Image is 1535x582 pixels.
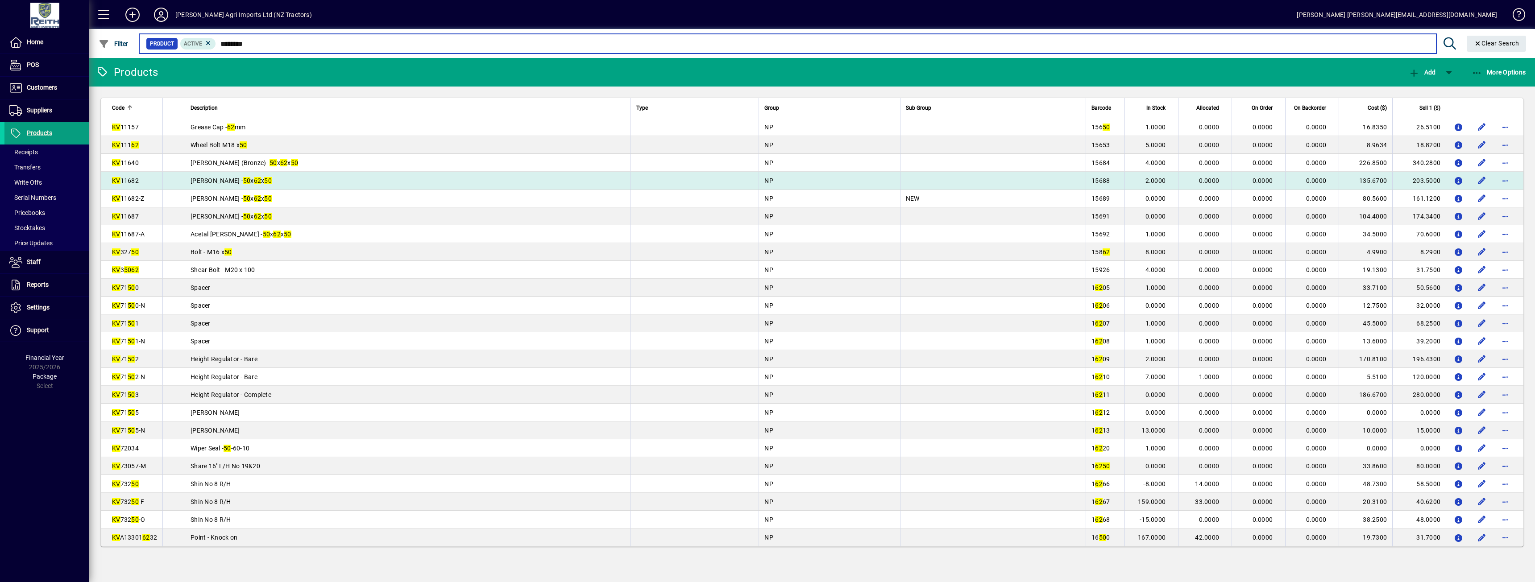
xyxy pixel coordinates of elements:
span: 11682-Z [112,195,144,202]
em: 50 [128,355,135,363]
div: Products [96,65,158,79]
button: Edit [1475,191,1489,206]
span: NP [764,141,773,149]
td: 33.7100 [1339,279,1392,297]
button: Profile [147,7,175,23]
span: Sell 1 ($) [1419,103,1440,113]
em: 62 [131,141,139,149]
button: Edit [1475,334,1489,348]
span: 11157 [112,124,139,131]
button: More options [1498,459,1512,473]
em: KV [112,213,120,220]
button: More options [1498,263,1512,277]
span: Receipts [9,149,38,156]
span: Pricebooks [9,209,45,216]
td: 18.8200 [1392,136,1446,154]
span: 158 [1091,248,1110,256]
em: 50 [270,159,277,166]
span: Price Updates [9,239,53,247]
button: Edit [1475,173,1489,188]
span: 15653 [1091,141,1110,149]
em: 50 [291,159,299,166]
span: 0.0000 [1253,266,1273,273]
span: Allocated [1196,103,1219,113]
span: Sub Group [906,103,931,113]
span: 0.0000 [1199,231,1220,238]
a: Serial Numbers [4,190,89,205]
button: More options [1498,245,1512,259]
span: Filter [99,40,129,47]
button: Edit [1475,298,1489,313]
span: Transfers [9,164,41,171]
span: Type [636,103,648,113]
span: 0.0000 [1199,177,1220,184]
em: 62 [1095,284,1103,291]
em: 62 [273,231,281,238]
td: 104.4000 [1339,207,1392,225]
span: 0.0000 [1306,141,1327,149]
span: 11682 [112,177,139,184]
div: [PERSON_NAME] Agri-Imports Ltd (NZ Tractors) [175,8,312,22]
em: KV [112,124,120,131]
span: 0.0000 [1306,195,1327,202]
a: Stocktakes [4,220,89,235]
button: Edit [1475,495,1489,509]
em: 62 [1095,302,1103,309]
td: 80.5600 [1339,190,1392,207]
span: 71 1 [112,320,139,327]
em: 50 [243,195,251,202]
span: 0.0000 [1199,302,1220,309]
span: Cost ($) [1368,103,1387,113]
em: 50 [240,141,247,149]
span: 0.0000 [1199,320,1220,327]
span: 71 0-N [112,302,145,309]
div: In Stock [1130,103,1174,113]
a: Knowledge Base [1506,2,1524,31]
button: Add [1406,64,1438,80]
span: 15692 [1091,231,1110,238]
button: Edit [1475,370,1489,384]
button: More options [1498,227,1512,241]
td: 135.6700 [1339,172,1392,190]
span: NP [764,320,773,327]
span: NP [764,266,773,273]
a: Reports [4,274,89,296]
div: On Backorder [1291,103,1334,113]
span: 4.0000 [1145,266,1166,273]
div: On Order [1237,103,1281,113]
button: Edit [1475,316,1489,330]
span: 11640 [112,159,139,166]
span: 0.0000 [1199,213,1220,220]
button: Edit [1475,120,1489,134]
span: 1.0000 [1145,124,1166,131]
span: 5.0000 [1145,141,1166,149]
button: Edit [1475,512,1489,527]
button: More options [1498,316,1512,330]
td: 12.7500 [1339,297,1392,314]
span: 0.0000 [1253,141,1273,149]
span: Shear Bolt - M20 x 100 [191,266,255,273]
span: 327 [112,248,139,256]
a: Customers [4,77,89,99]
button: More options [1498,530,1512,545]
span: NP [764,213,773,220]
td: 31.7500 [1392,261,1446,279]
a: Transfers [4,160,89,175]
span: Stocktakes [9,224,45,231]
span: In Stock [1146,103,1166,113]
button: Edit [1475,423,1489,438]
span: [PERSON_NAME] - x x [191,213,272,220]
em: 50 [124,266,132,273]
span: NP [764,338,773,345]
span: Reports [27,281,49,288]
span: 1 08 [1091,338,1110,345]
td: 170.8100 [1339,350,1392,368]
span: Financial Year [25,354,64,361]
a: Settings [4,297,89,319]
span: 0.0000 [1199,284,1220,291]
button: More options [1498,120,1512,134]
button: More options [1498,191,1512,206]
div: Group [764,103,894,113]
em: 50 [264,195,272,202]
span: 0.0000 [1199,266,1220,273]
